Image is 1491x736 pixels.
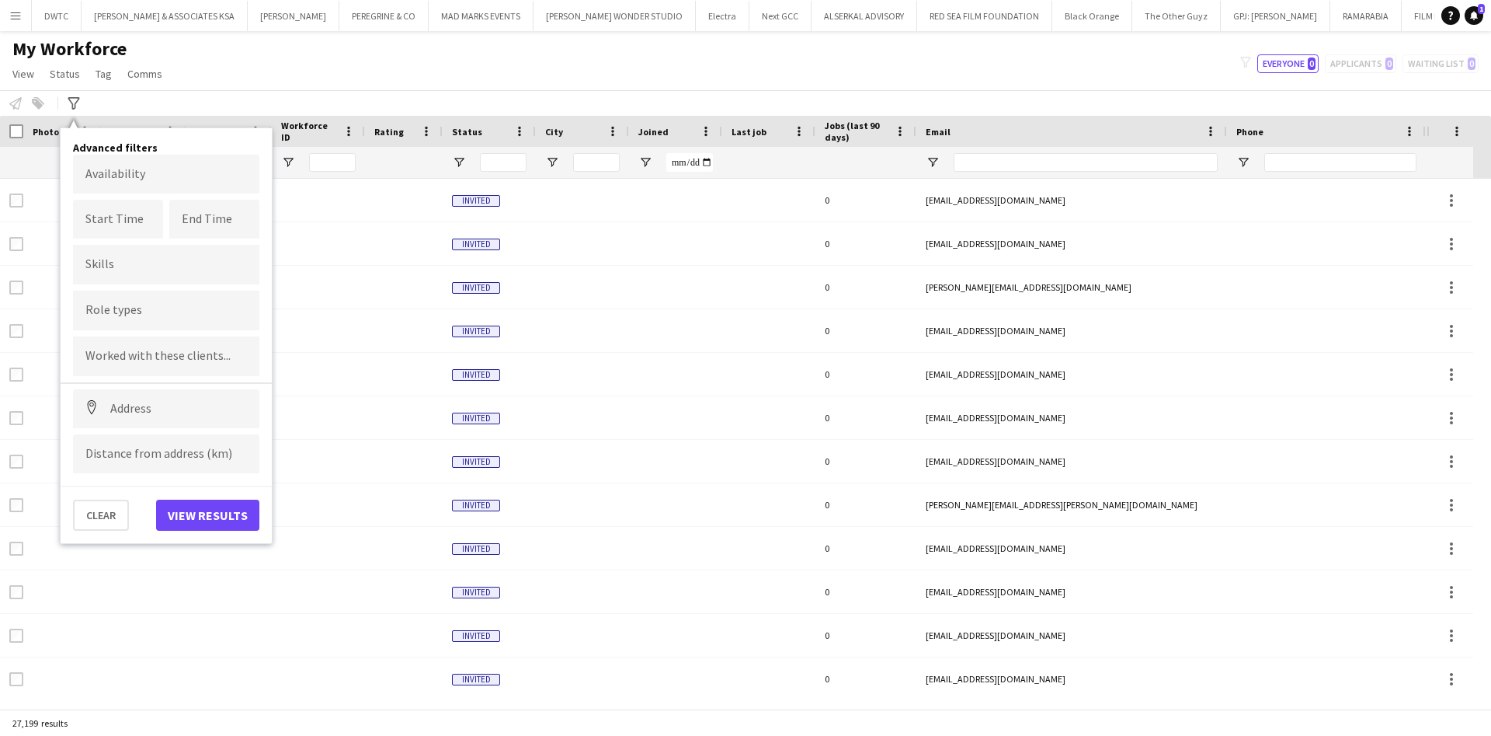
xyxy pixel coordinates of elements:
[926,155,940,169] button: Open Filter Menu
[121,64,169,84] a: Comms
[73,141,259,155] h4: Advanced filters
[1257,54,1319,73] button: Everyone0
[916,396,1227,439] div: [EMAIL_ADDRESS][DOMAIN_NAME]
[916,222,1227,265] div: [EMAIL_ADDRESS][DOMAIN_NAME]
[926,126,951,138] span: Email
[6,64,40,84] a: View
[749,1,812,31] button: Next GCC
[452,630,500,642] span: Invited
[1330,1,1402,31] button: RAMARABIA
[916,658,1227,700] div: [EMAIL_ADDRESS][DOMAIN_NAME]
[9,411,23,425] input: Row Selection is disabled for this row (unchecked)
[812,1,917,31] button: ALSERKAL ADVISORY
[85,257,247,271] input: Type to search skills...
[815,527,916,570] div: 0
[452,195,500,207] span: Invited
[9,672,23,686] input: Row Selection is disabled for this row (unchecked)
[64,94,83,113] app-action-btn: Advanced filters
[9,455,23,469] input: Row Selection is disabled for this row (unchecked)
[1236,126,1263,138] span: Phone
[309,153,356,172] input: Workforce ID Filter Input
[127,67,162,81] span: Comms
[573,153,620,172] input: City Filter Input
[638,126,669,138] span: Joined
[33,126,59,138] span: Photo
[815,440,916,483] div: 0
[110,126,158,138] span: First Name
[815,222,916,265] div: 0
[9,281,23,295] input: Row Selection is disabled for this row (unchecked)
[9,194,23,208] input: Row Selection is disabled for this row (unchecked)
[638,155,652,169] button: Open Filter Menu
[9,542,23,556] input: Row Selection is disabled for this row (unchecked)
[248,1,339,31] button: [PERSON_NAME]
[281,155,295,169] button: Open Filter Menu
[825,120,888,143] span: Jobs (last 90 days)
[452,500,500,511] span: Invited
[85,350,247,364] input: Type to search clients...
[452,282,500,294] span: Invited
[452,155,466,169] button: Open Filter Menu
[916,309,1227,352] div: [EMAIL_ADDRESS][DOMAIN_NAME]
[9,324,23,338] input: Row Selection is disabled for this row (unchecked)
[916,614,1227,657] div: [EMAIL_ADDRESS][DOMAIN_NAME]
[916,440,1227,483] div: [EMAIL_ADDRESS][DOMAIN_NAME]
[452,674,500,685] span: Invited
[374,126,404,138] span: Rating
[666,153,713,172] input: Joined Filter Input
[12,67,34,81] span: View
[452,456,500,468] span: Invited
[1478,4,1485,14] span: 1
[1236,155,1250,169] button: Open Filter Menu
[696,1,749,31] button: Electra
[916,483,1227,526] div: [PERSON_NAME][EMAIL_ADDRESS][PERSON_NAME][DOMAIN_NAME]
[9,498,23,512] input: Row Selection is disabled for this row (unchecked)
[452,239,500,250] span: Invited
[1308,58,1315,70] span: 0
[452,413,500,424] span: Invited
[452,369,500,381] span: Invited
[281,120,337,143] span: Workforce ID
[916,353,1227,396] div: [EMAIL_ADDRESS][DOMAIN_NAME]
[452,326,500,337] span: Invited
[815,353,916,396] div: 0
[815,396,916,439] div: 0
[815,614,916,657] div: 0
[1052,1,1132,31] button: Black Orange
[429,1,533,31] button: MAD MARKS EVENTS
[916,527,1227,570] div: [EMAIL_ADDRESS][DOMAIN_NAME]
[545,126,563,138] span: City
[1465,6,1483,25] a: 1
[73,500,129,531] button: Clear
[480,153,527,172] input: Status Filter Input
[533,1,696,31] button: [PERSON_NAME] WONDER STUDIO
[815,658,916,700] div: 0
[1264,153,1416,172] input: Phone Filter Input
[452,543,500,555] span: Invited
[1132,1,1221,31] button: The Other Guyz
[545,155,559,169] button: Open Filter Menu
[9,237,23,251] input: Row Selection is disabled for this row (unchecked)
[916,570,1227,613] div: [EMAIL_ADDRESS][DOMAIN_NAME]
[82,1,248,31] button: [PERSON_NAME] & ASSOCIATES KSA
[96,67,112,81] span: Tag
[32,1,82,31] button: DWTC
[9,585,23,599] input: Row Selection is disabled for this row (unchecked)
[815,570,916,613] div: 0
[339,1,429,31] button: PEREGRINE & CO
[954,153,1218,172] input: Email Filter Input
[196,126,242,138] span: Last Name
[12,37,127,61] span: My Workforce
[815,266,916,309] div: 0
[916,179,1227,221] div: [EMAIL_ADDRESS][DOMAIN_NAME]
[815,483,916,526] div: 0
[85,304,247,318] input: Type to search role types...
[815,309,916,352] div: 0
[9,368,23,382] input: Row Selection is disabled for this row (unchecked)
[452,126,482,138] span: Status
[917,1,1052,31] button: RED SEA FILM FOUNDATION
[89,64,118,84] a: Tag
[815,179,916,221] div: 0
[1221,1,1330,31] button: GPJ: [PERSON_NAME]
[156,500,259,531] button: View results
